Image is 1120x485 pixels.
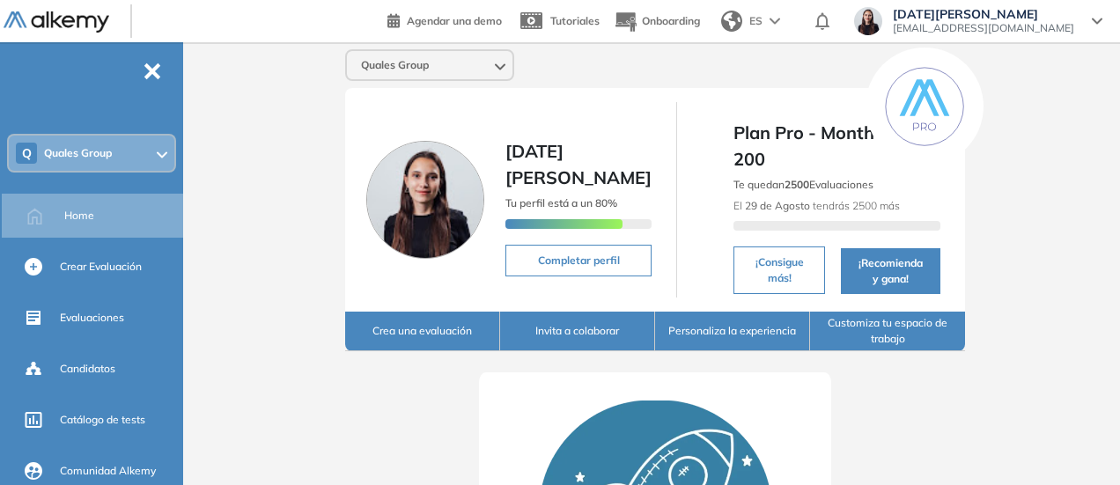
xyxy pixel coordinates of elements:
span: [DATE][PERSON_NAME] [893,7,1074,21]
span: Evaluaciones [60,310,124,326]
span: Onboarding [642,14,700,27]
div: Widget de chat [803,281,1120,485]
span: ES [749,13,763,29]
button: Crea una evaluación [345,312,500,351]
button: Invita a colaborar [500,312,655,351]
span: [DATE][PERSON_NAME] [505,140,652,188]
button: Completar perfil [505,245,652,276]
button: ¡Recomienda y gana! [841,248,940,294]
span: Quales Group [361,58,429,72]
span: Agendar una demo [407,14,502,27]
button: ¡Consigue más! [733,246,825,294]
img: Logo [4,11,109,33]
button: Personaliza la experiencia [655,312,810,351]
span: Home [64,208,94,224]
span: Plan Pro - Month - 101 a 200 [733,120,940,173]
span: Tutoriales [550,14,600,27]
img: arrow [770,18,780,25]
span: Tu perfil está a un 80% [505,196,617,209]
b: 2500 [785,178,809,191]
img: Foto de perfil [366,141,484,259]
span: [EMAIL_ADDRESS][DOMAIN_NAME] [893,21,1074,35]
span: El tendrás 2500 más [733,199,900,212]
span: Catálogo de tests [60,412,145,428]
iframe: Chat Widget [803,281,1120,485]
span: Comunidad Alkemy [60,463,156,479]
img: world [721,11,742,32]
button: Onboarding [614,3,700,40]
span: Crear Evaluación [60,259,142,275]
b: 29 de Agosto [745,199,810,212]
span: Q [22,146,32,160]
span: Candidatos [60,361,115,377]
span: Te quedan Evaluaciones [733,178,873,191]
a: Agendar una demo [387,9,502,30]
span: Quales Group [44,146,112,160]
